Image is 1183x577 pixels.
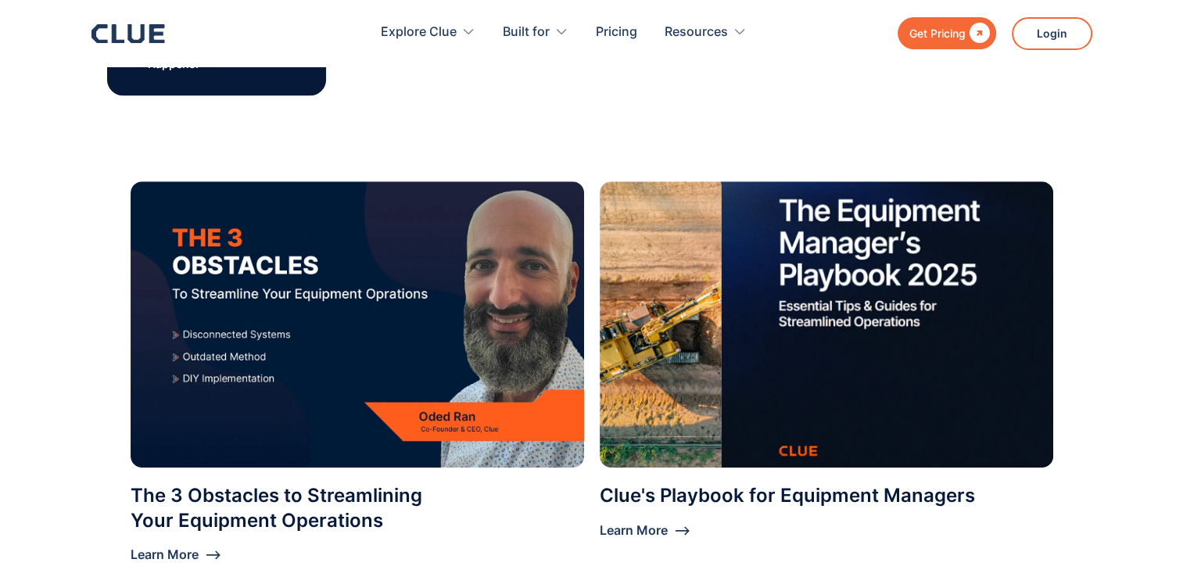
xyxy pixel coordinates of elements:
div: The 3 Obstacles to Streamlining Your Equipment Operations [131,483,443,532]
div: Learn More ⟶ [600,521,690,540]
a: Clue's Playbook for Equipment ManagersLearn More ⟶ [600,181,1053,468]
div:  [966,23,990,43]
a: Pricing [596,8,637,57]
div: Resources [665,8,747,57]
div: Clue's Playbook for Equipment Managers [600,483,975,507]
div: Built for [503,8,550,57]
a: The 3 Obstacles to Streamlining Your Equipment OperationsLearn More ⟶ [131,181,584,468]
div: Resources [665,8,728,57]
div: Learn More ⟶ [131,545,221,564]
a: Login [1012,17,1092,50]
div: Get Pricing [909,23,966,43]
a: Get Pricing [898,17,996,49]
div: Built for [503,8,568,57]
div: Explore Clue [381,8,475,57]
div: Explore Clue [381,8,457,57]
